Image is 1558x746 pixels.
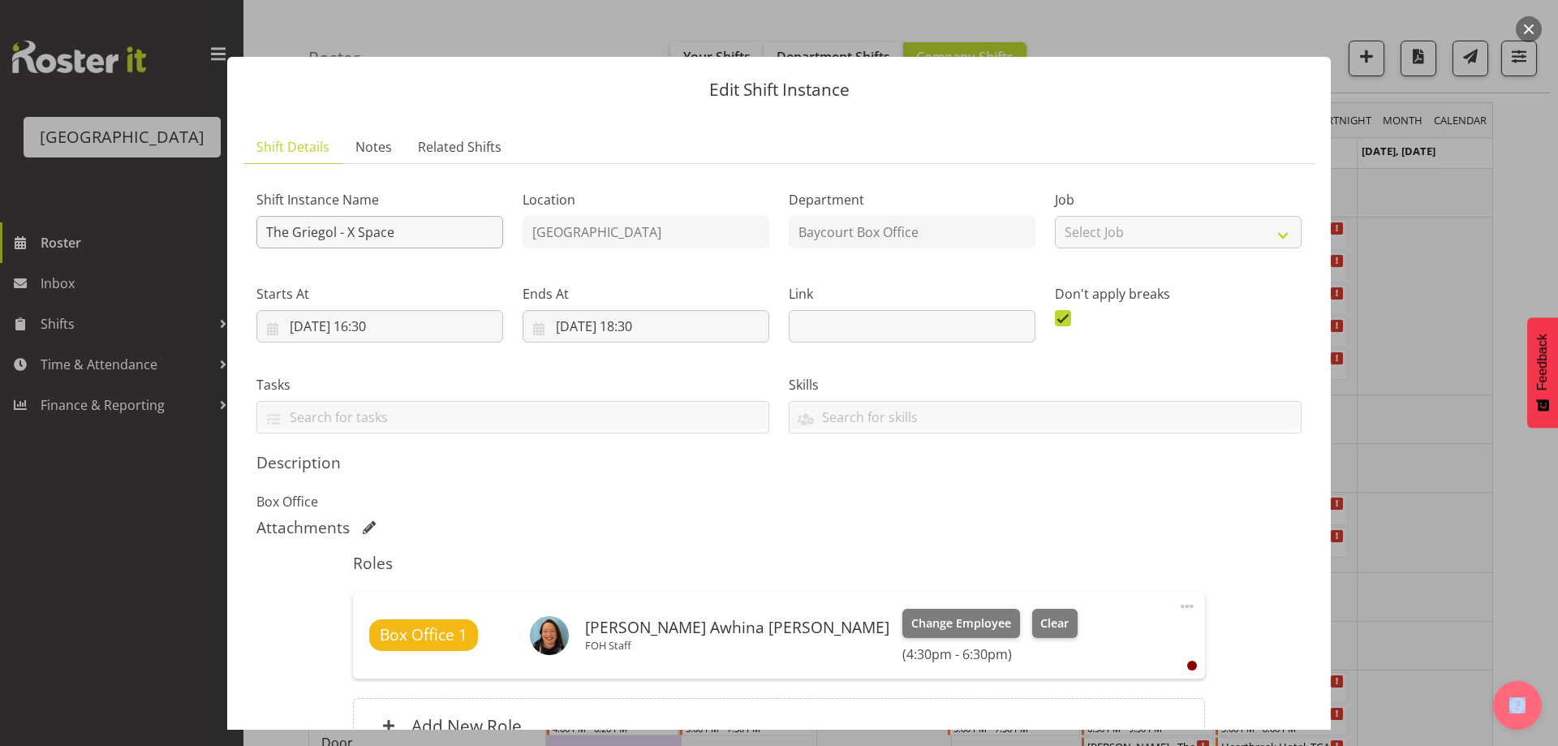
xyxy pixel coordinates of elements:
span: Notes [355,137,392,157]
label: Skills [789,375,1302,395]
label: Link [789,284,1035,304]
p: Box Office [256,492,1302,511]
span: Related Shifts [418,137,501,157]
button: Clear [1032,609,1078,638]
h6: [PERSON_NAME] Awhina [PERSON_NAME] [585,619,889,636]
label: Shift Instance Name [256,190,503,209]
label: Tasks [256,375,769,395]
label: Don't apply breaks [1055,284,1302,304]
p: FOH Staff [585,639,889,652]
span: Box Office 1 [380,623,467,647]
input: Click to select... [523,310,769,343]
label: Starts At [256,284,503,304]
label: Job [1055,190,1302,209]
label: Location [523,190,769,209]
input: Shift Instance Name [256,216,503,248]
label: Department [789,190,1035,209]
h6: Add New Role [411,715,522,736]
input: Click to select... [256,310,503,343]
h5: Description [256,453,1302,472]
span: Shift Details [256,137,329,157]
img: bobby-lea-awhina-cassidy8eca7d0dacdf37b874f1d768529a18d6.png [530,616,569,655]
span: Clear [1040,614,1069,632]
div: User is clocked out [1187,661,1197,671]
span: Feedback [1535,334,1550,390]
img: help-xxl-2.png [1509,697,1526,714]
h6: (4:30pm - 6:30pm) [902,646,1078,662]
input: Search for skills [790,404,1301,429]
p: Edit Shift Instance [243,81,1315,98]
h5: Roles [353,554,1204,573]
button: Change Employee [902,609,1020,638]
button: Feedback - Show survey [1527,317,1558,428]
input: Search for tasks [257,404,768,429]
span: Change Employee [911,614,1011,632]
h5: Attachments [256,518,350,537]
label: Ends At [523,284,769,304]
